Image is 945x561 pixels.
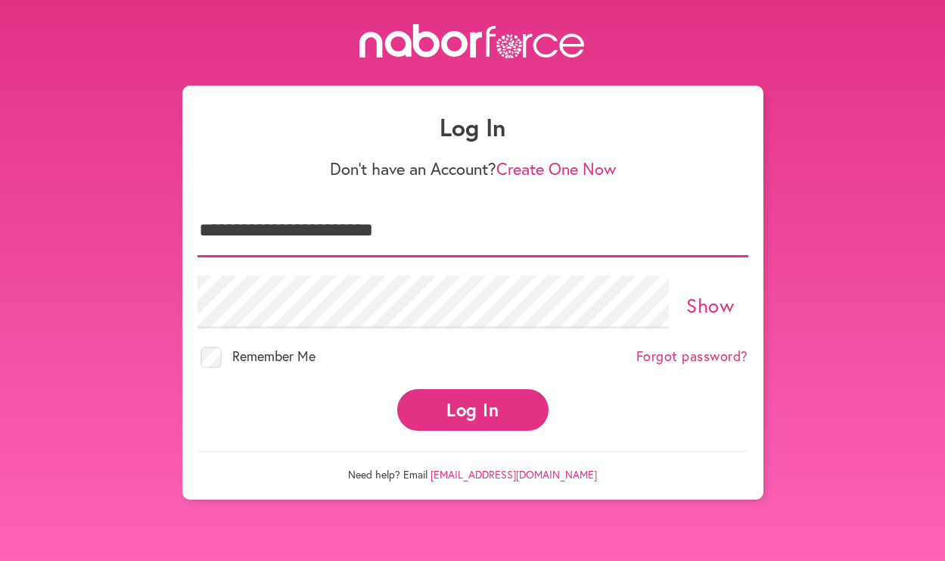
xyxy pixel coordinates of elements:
a: Forgot password? [636,348,748,365]
h1: Log In [197,113,748,142]
a: Create One Now [496,157,616,179]
button: Log In [397,389,549,431]
p: Need help? Email [197,451,748,482]
a: [EMAIL_ADDRESS][DOMAIN_NAME] [431,467,597,482]
p: Don't have an Account? [197,159,748,179]
span: Remember Me [232,347,316,365]
a: Show [686,292,734,318]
